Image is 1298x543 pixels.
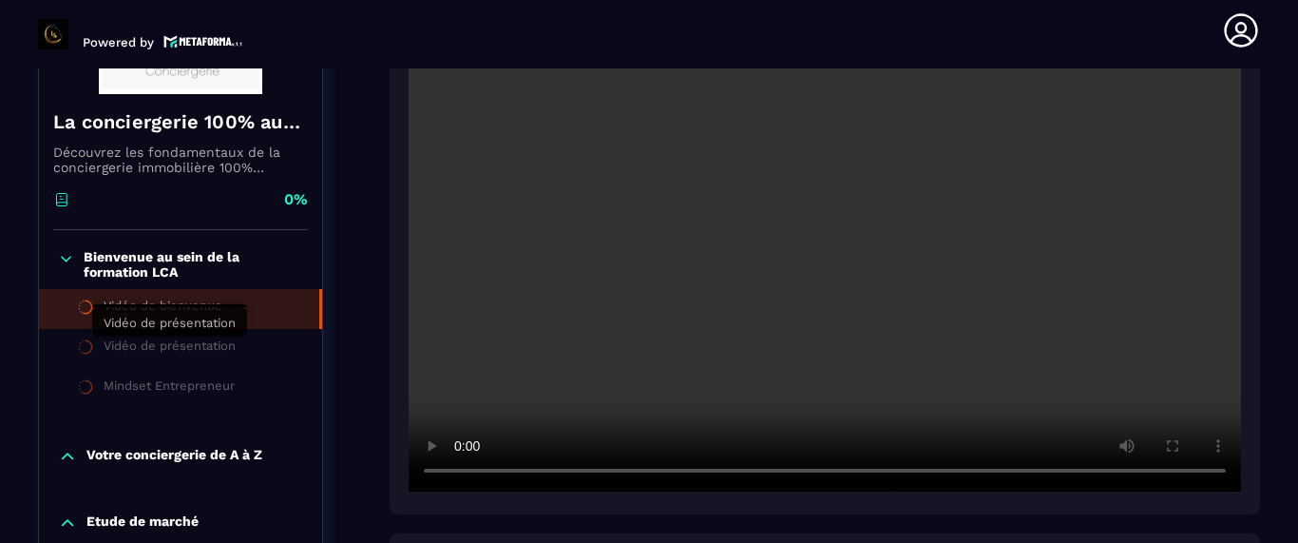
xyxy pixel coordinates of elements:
[104,378,235,399] div: Mindset Entrepreneur
[104,316,236,330] span: Vidéo de présentation
[83,35,154,49] p: Powered by
[284,189,308,210] p: 0%
[163,33,243,49] img: logo
[104,299,222,320] div: Vidéo de bienvenue
[53,108,308,135] h4: La conciergerie 100% automatisée
[86,447,262,466] p: Votre conciergerie de A à Z
[84,249,303,280] p: Bienvenue au sein de la formation LCA
[86,514,199,533] p: Etude de marché
[53,145,308,175] p: Découvrez les fondamentaux de la conciergerie immobilière 100% automatisée. Cette formation est c...
[38,19,68,49] img: logo-branding
[104,339,236,359] div: Vidéo de présentation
